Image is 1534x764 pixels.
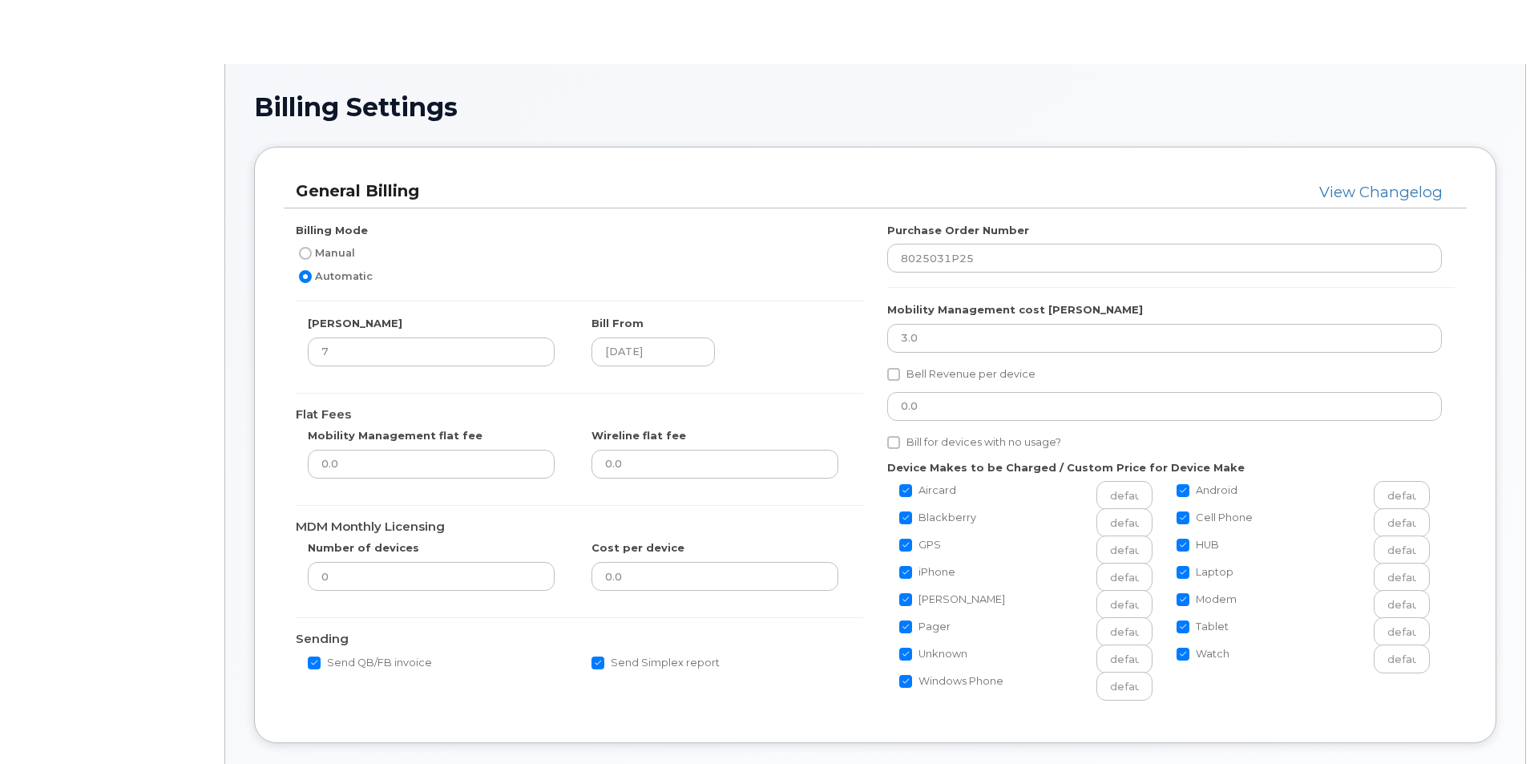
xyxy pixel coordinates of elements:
label: Number of devices [308,540,419,556]
label: Manual [296,244,355,263]
h3: General Billing [296,180,955,202]
input: [PERSON_NAME] [1096,590,1153,619]
input: Pager [899,620,912,633]
label: Modem [1177,590,1237,609]
input: GPS [1096,536,1153,564]
input: GPS [899,539,912,552]
label: Mobility Management flat fee [308,428,482,443]
label: Mobility Management cost [PERSON_NAME] [887,302,1143,317]
input: Pager [1096,617,1153,646]
label: Bell Revenue per device [887,365,1035,384]
input: Laptop [1177,566,1189,579]
label: Billing Mode [296,223,368,238]
input: Modem [1374,590,1430,619]
a: View Changelog [1319,183,1443,201]
input: Aircard [899,484,912,497]
input: Laptop [1374,563,1430,592]
label: Aircard [899,481,956,500]
input: Cell Phone [1177,511,1189,524]
input: Watch [1374,645,1430,673]
input: Bell Revenue per device [887,368,900,381]
input: Windows Phone [899,675,912,688]
label: Cost per device [591,540,684,556]
label: Tablet [1177,617,1229,637]
label: Watch [1177,645,1229,664]
label: GPS [899,536,941,555]
input: Unknown [899,648,912,661]
input: Unknown [1096,645,1153,673]
label: Send QB/FB invoice [308,653,432,673]
input: Manual [299,247,312,260]
input: Cell Phone [1374,508,1430,537]
label: Bill From [591,316,644,331]
input: Android [1374,481,1430,510]
input: Windows Phone [1096,672,1153,701]
input: HUB [1177,539,1189,552]
input: Send QB/FB invoice [308,657,321,669]
label: Device Makes to be Charged / Custom Price for Device Make [887,460,1245,475]
input: Tablet [1177,620,1189,633]
label: Windows Phone [899,672,1003,691]
label: Blackberry [899,508,976,528]
label: HUB [1177,536,1219,555]
input: iPhone [1096,563,1153,592]
label: Laptop [1177,563,1233,582]
input: Android [1177,484,1189,497]
label: iPhone [899,563,955,582]
input: Aircard [1096,481,1153,510]
h1: Billing Settings [254,93,1496,121]
label: Unknown [899,645,967,664]
input: Send Simplex report [591,657,604,669]
input: HUB [1374,536,1430,564]
label: Pager [899,617,951,637]
h4: MDM Monthly Licensing [296,520,863,534]
h4: Sending [296,633,863,646]
label: [PERSON_NAME] [308,316,402,331]
input: Modem [1177,593,1189,606]
input: Blackberry [899,511,912,524]
input: Automatic [299,270,312,283]
label: Purchase Order Number [887,223,1029,238]
label: Android [1177,481,1237,500]
label: Automatic [296,267,373,286]
h4: Flat Fees [296,408,863,422]
input: Tablet [1374,617,1430,646]
label: Bill for devices with no usage? [887,433,1061,452]
input: iPhone [899,566,912,579]
label: [PERSON_NAME] [899,590,1005,609]
label: Wireline flat fee [591,428,686,443]
label: Cell Phone [1177,508,1253,528]
input: Watch [1177,648,1189,661]
input: Bill for devices with no usage? [887,436,900,449]
input: [PERSON_NAME] [899,593,912,606]
label: Send Simplex report [591,653,720,673]
input: Blackberry [1096,508,1153,537]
